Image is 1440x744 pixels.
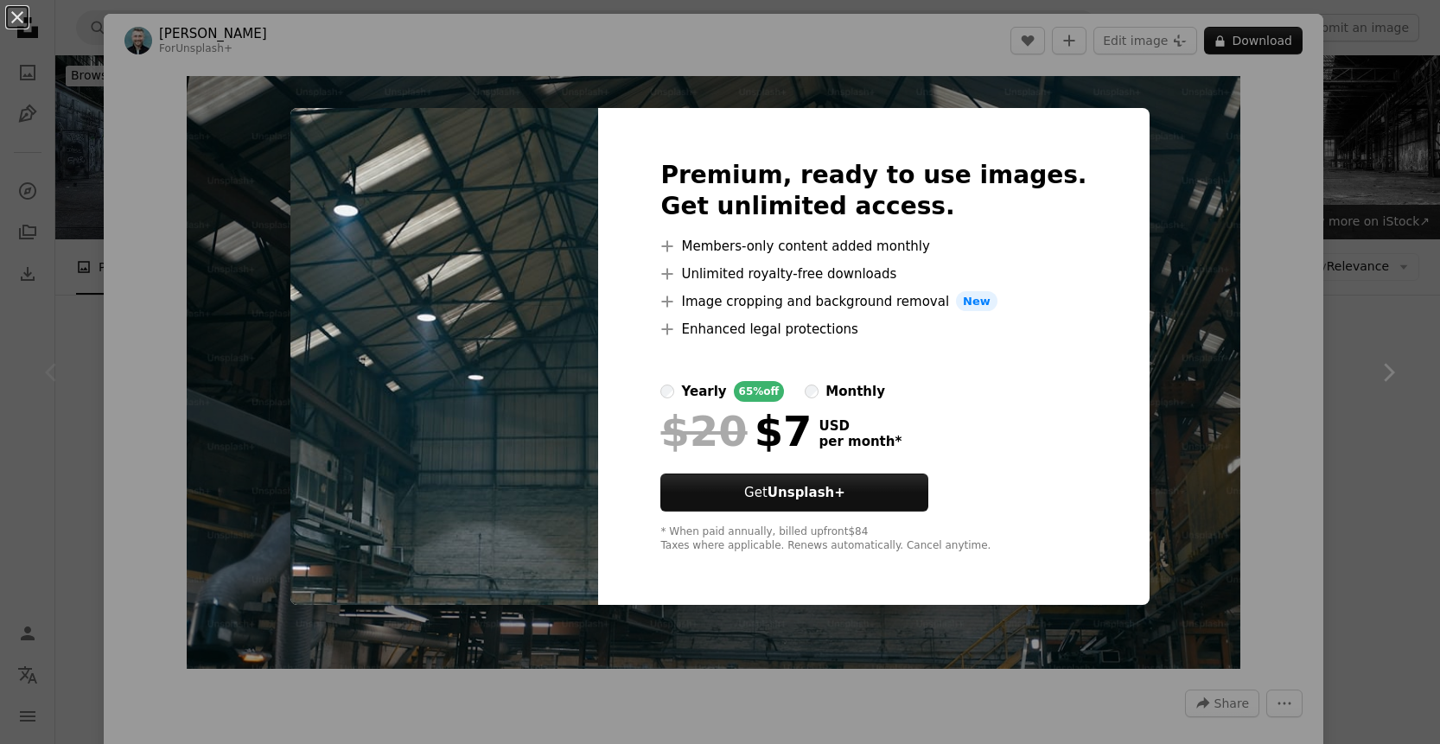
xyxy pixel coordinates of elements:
[819,418,902,434] span: USD
[660,385,674,398] input: yearly65%off
[660,236,1086,257] li: Members-only content added monthly
[660,525,1086,553] div: * When paid annually, billed upfront $84 Taxes where applicable. Renews automatically. Cancel any...
[805,385,819,398] input: monthly
[290,108,598,606] img: premium_photo-1677323396129-0a5d464eb491
[660,291,1086,312] li: Image cropping and background removal
[660,160,1086,222] h2: Premium, ready to use images. Get unlimited access.
[819,434,902,449] span: per month *
[660,319,1086,340] li: Enhanced legal protections
[768,485,845,500] strong: Unsplash+
[660,409,747,454] span: $20
[956,291,997,312] span: New
[660,264,1086,284] li: Unlimited royalty-free downloads
[734,381,785,402] div: 65% off
[660,409,812,454] div: $7
[660,474,928,512] button: GetUnsplash+
[681,381,726,402] div: yearly
[825,381,885,402] div: monthly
